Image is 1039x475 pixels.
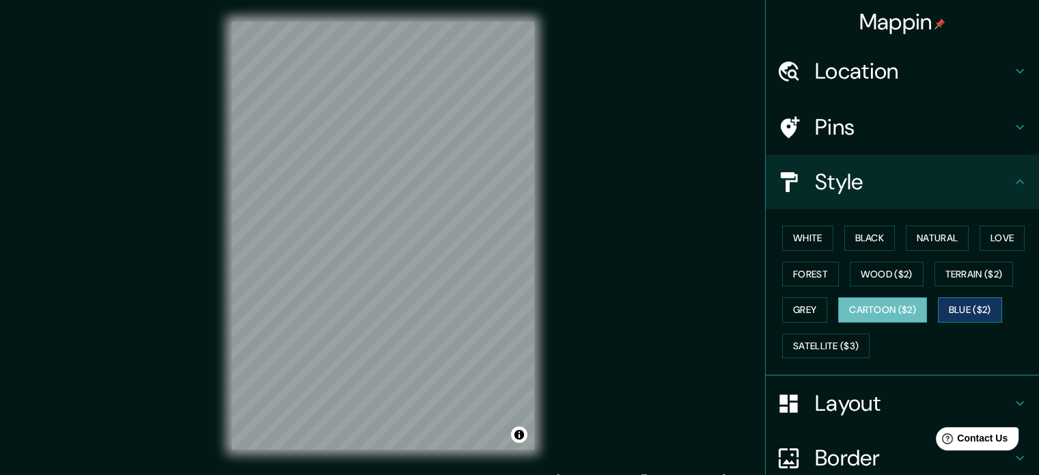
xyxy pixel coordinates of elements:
button: White [782,226,833,251]
div: Pins [766,100,1039,154]
button: Natural [906,226,969,251]
h4: Border [815,444,1012,472]
canvas: Map [232,22,534,450]
button: Grey [782,297,827,323]
h4: Mappin [859,8,946,36]
button: Terrain ($2) [934,262,1014,287]
button: Blue ($2) [938,297,1002,323]
button: Toggle attribution [511,426,527,443]
h4: Style [815,168,1012,195]
button: Black [844,226,896,251]
div: Location [766,44,1039,98]
iframe: Help widget launcher [917,422,1024,460]
div: Style [766,154,1039,209]
div: Layout [766,376,1039,431]
h4: Location [815,57,1012,85]
button: Cartoon ($2) [838,297,927,323]
button: Wood ($2) [850,262,924,287]
button: Love [980,226,1025,251]
img: pin-icon.png [934,18,945,29]
h4: Pins [815,113,1012,141]
button: Satellite ($3) [782,334,870,359]
button: Forest [782,262,839,287]
h4: Layout [815,390,1012,417]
